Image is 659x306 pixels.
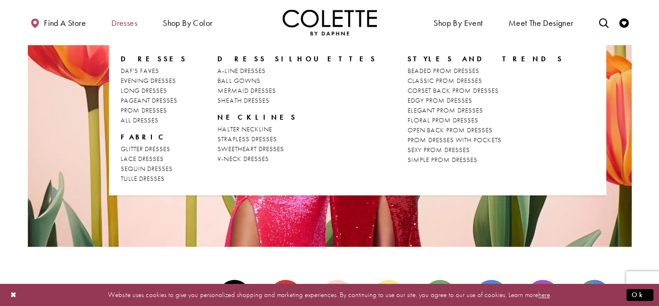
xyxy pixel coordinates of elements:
[217,96,269,105] span: SHEATH DRESSES
[217,54,376,64] span: DRESS SILHOUETTES
[408,66,479,75] span: BEADED PROM DRESSES
[408,145,470,154] span: SEXY PROM DRESSES
[217,66,376,76] a: A-LINE DRESSES
[121,164,173,173] span: SEQUIN DRESSES
[408,145,564,155] a: SEXY PROM DRESSES
[217,113,297,122] span: NECKLINES
[617,9,631,35] a: Check Wishlist
[217,66,265,75] span: A-LINE DRESSES
[408,136,501,144] span: PROM DRESSES WITH POCKETS
[121,96,177,105] span: PAGEANT DRESSES
[217,76,376,86] a: BALL GOWNS
[283,9,377,35] img: Colette by Daphne
[121,66,187,76] a: DAF'S FAVES
[217,86,275,95] span: MERMAID DRESSES
[121,174,165,183] span: TULLE DRESSES
[408,155,477,164] span: SIMPLE PROM DRESSES
[408,66,564,76] a: BEADED PROM DRESSES
[217,144,376,154] a: SWEETHEART DRESSES
[121,154,164,163] span: LACE DRESSES
[283,9,377,35] a: Visit Home Page
[408,126,492,134] span: OPEN BACK PROM DRESSES
[121,86,187,96] a: LONG DRESSES
[217,86,376,96] a: MERMAID DRESSES
[121,115,187,125] a: ALL DRESSES
[408,96,564,105] a: EDGY PROM DRESSES
[217,113,376,122] span: NECKLINES
[217,125,272,133] span: HALTER NECKLINE
[408,116,478,124] span: FLORAL PROM DRESSES
[408,86,564,96] a: CORSET BACK PROM DRESSES
[163,18,212,28] span: Shop by color
[538,290,550,299] a: here
[121,66,159,75] span: DAF'S FAVES
[408,155,564,165] a: SIMPLE PROM DRESSES
[121,132,168,142] span: FABRIC
[121,76,187,86] a: EVENING DRESSES
[408,106,483,114] span: ELEGANT PROM DRESSES
[121,145,170,153] span: GLITTER DRESSES
[109,9,140,35] span: Dresses
[408,115,564,125] a: FLORAL PROM DRESSES
[408,86,499,95] span: CORSET BACK PROM DRESSES
[121,106,167,114] span: PROM DRESSES
[596,9,610,35] a: Toggle search
[121,76,176,85] span: EVENING DRESSES
[121,105,187,115] a: PROM DRESSES
[408,54,564,64] span: STYLES AND TRENDS
[408,76,482,85] span: CLASSIC PROM DRESSES
[121,54,187,64] span: Dresses
[121,116,158,124] span: ALL DRESSES
[121,174,187,184] a: TULLE DRESSES
[626,289,653,301] button: Submit Dialog
[6,287,22,303] button: Close Dialog
[111,18,137,28] span: Dresses
[44,18,86,28] span: Find a store
[121,132,187,142] span: FABRIC
[121,86,167,95] span: LONG DRESSES
[408,105,564,115] a: ELEGANT PROM DRESSES
[408,135,564,145] a: PROM DRESSES WITH POCKETS
[217,154,268,163] span: V-NECK DRESSES
[434,18,483,28] span: Shop By Event
[506,9,576,35] a: Meet the designer
[160,9,215,35] span: Shop by color
[121,96,187,105] a: PAGEANT DRESSES
[217,135,276,143] span: STRAPLESS DRESSES
[217,124,376,134] a: HALTER NECKLINE
[509,18,574,28] span: Meet the designer
[121,144,187,154] a: GLITTER DRESSES
[217,145,284,153] span: SWEETHEART DRESSES
[121,164,187,174] a: SEQUIN DRESSES
[217,134,376,144] a: STRAPLESS DRESSES
[68,289,591,301] p: Website uses cookies to give you personalized shopping and marketing experiences. By continuing t...
[408,76,564,86] a: CLASSIC PROM DRESSES
[408,96,472,105] span: EDGY PROM DRESSES
[431,9,485,35] span: Shop By Event
[217,154,376,164] a: V-NECK DRESSES
[217,96,376,105] a: SHEATH DRESSES
[28,9,88,35] a: Find a store
[121,154,187,164] a: LACE DRESSES
[217,76,260,85] span: BALL GOWNS
[408,125,564,135] a: OPEN BACK PROM DRESSES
